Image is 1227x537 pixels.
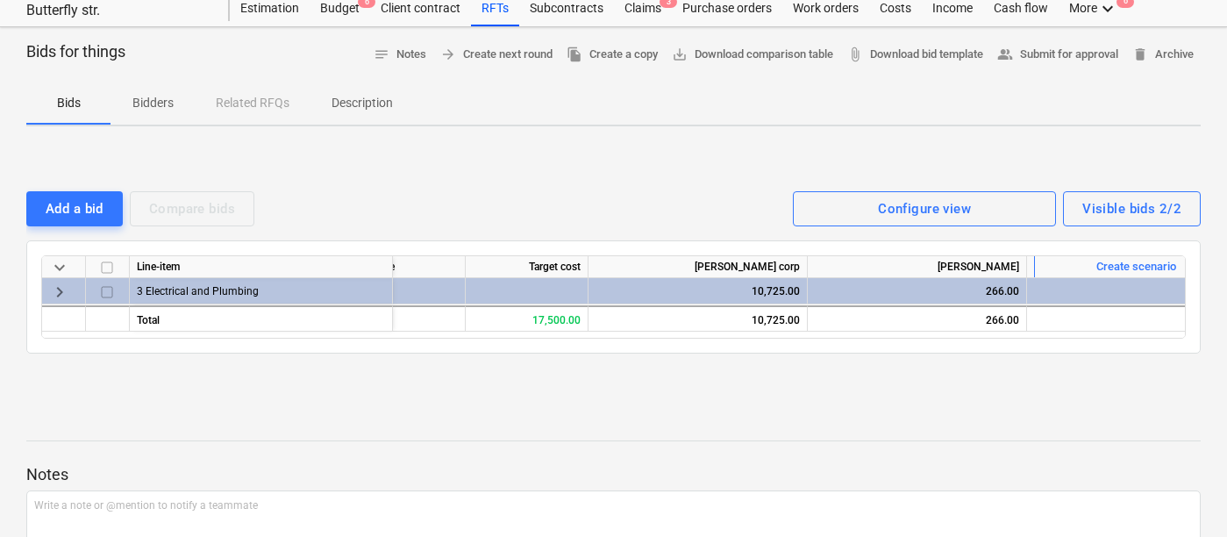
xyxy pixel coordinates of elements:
div: 17,500.00 [466,305,589,332]
div: Total [130,305,393,332]
span: Archive [1132,45,1194,65]
button: Configure view [793,191,1056,226]
div: Visible bids 2/2 [1082,197,1181,220]
p: Bidders [132,94,174,112]
div: Butterfly str. [26,2,209,20]
button: Create a copy [560,41,665,68]
span: save_alt [672,47,688,62]
button: Visible bids 2/2 [1063,191,1201,226]
iframe: Chat Widget [1139,453,1227,537]
div: Add a bid [46,197,103,220]
span: attach_file [847,47,863,62]
button: Create next round [433,41,560,68]
span: arrow_forward [440,47,456,62]
span: Create a copy [567,45,658,65]
div: Target cost [466,256,589,278]
p: Notes [26,464,1201,485]
p: Bids [47,94,89,112]
span: keyboard_arrow_right [49,282,70,303]
div: [PERSON_NAME] corp [596,256,800,278]
div: Configure view [878,197,971,220]
a: Download comparison table [665,41,840,68]
button: Notes [367,41,433,68]
span: Notes [374,45,426,65]
button: Archive [1125,41,1201,68]
div: 266.00 [808,305,1027,332]
span: Create next round [440,45,553,65]
span: delete [1132,47,1148,62]
button: Submit for approval [990,41,1125,68]
span: file_copy [567,47,582,62]
div: 266.00 [815,278,1019,304]
div: Create scenario [1096,257,1176,277]
div: 3 Electrical and Plumbing [137,278,385,304]
div: [PERSON_NAME] [815,256,1019,278]
p: Bids for things [26,41,125,62]
div: 10,725.00 [596,278,800,304]
span: Download comparison table [672,45,833,65]
span: Download bid template [847,45,983,65]
span: Submit for approval [997,45,1118,65]
span: keyboard_arrow_down [49,257,70,278]
p: Description [332,94,393,112]
a: Download bid template [840,41,990,68]
div: Volume [352,256,466,278]
span: notes [374,47,389,62]
div: 10,725.00 [589,305,808,332]
span: people_alt [997,47,1013,62]
button: Add a bid [26,191,123,226]
div: Line-item [130,256,393,278]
